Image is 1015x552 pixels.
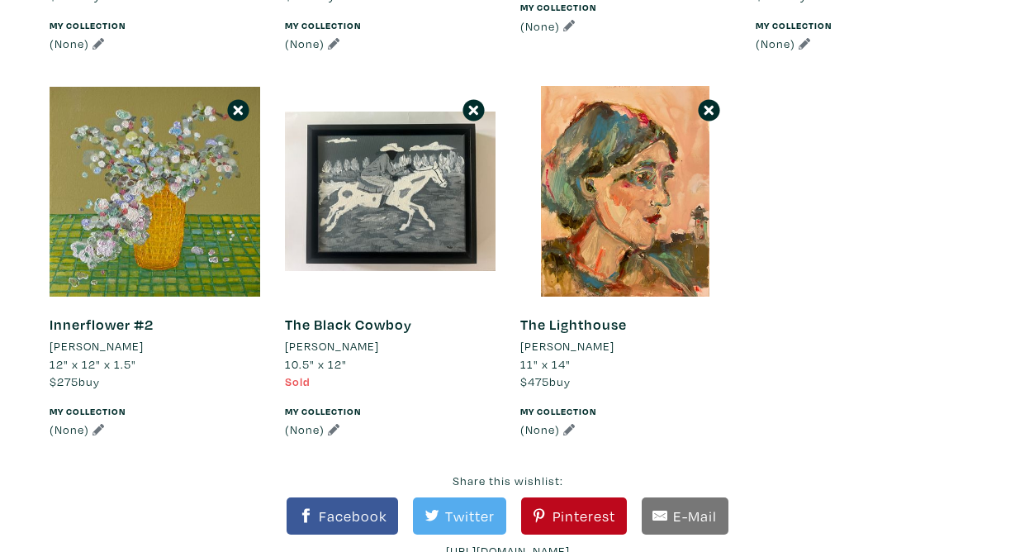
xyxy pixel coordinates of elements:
p: Share this wishlist: [50,472,966,490]
span: (None) [520,421,560,437]
li: [PERSON_NAME] [520,337,614,355]
span: (None) [285,36,325,51]
h6: My Collection [50,20,260,31]
li: [PERSON_NAME] [285,337,379,355]
span: (None) [520,18,560,34]
span: (None) [756,36,795,51]
span: (None) [285,421,325,437]
h6: My Collection [50,406,260,417]
span: $475 [520,374,549,389]
span: 11" x 14" [520,356,571,372]
h6: My Collection [285,20,496,31]
h6: My Collection [520,406,731,417]
a: Innerflower #2 [50,315,154,334]
a: The Lighthouse [520,315,627,334]
h6: My Collection [756,20,966,31]
h6: My Collection [285,406,496,417]
a: [PERSON_NAME] [520,337,731,355]
a: Facebook [287,497,398,535]
span: $275 [50,374,78,389]
a: Twitter [413,497,505,535]
span: (None) [50,36,89,51]
span: Sold [285,374,311,389]
a: [PERSON_NAME] [285,337,496,355]
span: buy [50,374,100,389]
a: Pinterest [521,497,627,535]
a: The Black Cowboy [285,315,412,334]
li: [PERSON_NAME] [50,337,144,355]
span: 12" x 12" x 1.5" [50,356,136,372]
span: buy [520,374,571,389]
a: E-Mail [642,497,728,535]
a: [PERSON_NAME] [50,337,260,355]
h6: My Collection [520,2,731,13]
span: (None) [50,421,89,437]
span: 10.5" x 12" [285,356,347,372]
